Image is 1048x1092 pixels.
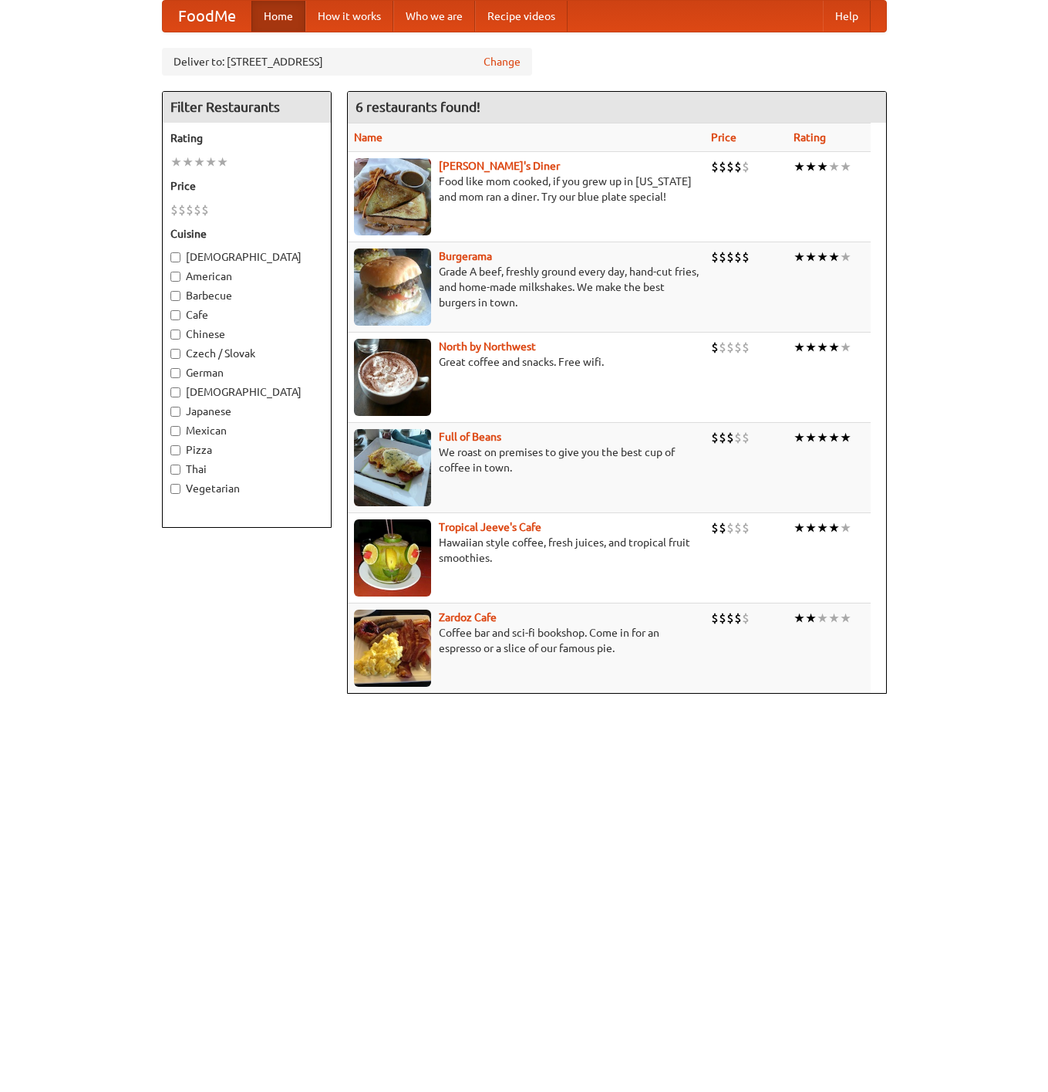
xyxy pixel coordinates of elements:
[170,330,180,340] input: Chinese
[734,519,742,536] li: $
[817,519,828,536] li: ★
[354,610,431,687] img: zardoz.jpg
[170,481,323,496] label: Vegetarian
[170,249,323,265] label: [DEMOGRAPHIC_DATA]
[817,429,828,446] li: ★
[170,226,323,242] h5: Cuisine
[484,54,521,69] a: Change
[840,610,851,627] li: ★
[170,130,323,146] h5: Rating
[170,288,323,303] label: Barbecue
[794,519,805,536] li: ★
[170,368,180,378] input: German
[742,339,750,356] li: $
[840,248,851,265] li: ★
[794,610,805,627] li: ★
[170,346,323,361] label: Czech / Slovak
[354,248,431,326] img: burgerama.jpg
[828,519,840,536] li: ★
[828,429,840,446] li: ★
[163,1,251,32] a: FoodMe
[817,339,828,356] li: ★
[354,339,431,416] img: north.jpg
[742,610,750,627] li: $
[170,465,180,475] input: Thai
[439,521,541,533] a: Tropical Jeeve's Cafe
[205,154,217,171] li: ★
[794,429,805,446] li: ★
[163,92,331,123] h4: Filter Restaurants
[194,201,201,218] li: $
[828,248,840,265] li: ★
[828,610,840,627] li: ★
[817,248,828,265] li: ★
[354,429,431,506] img: beans.jpg
[794,131,826,144] a: Rating
[170,310,180,320] input: Cafe
[170,154,182,171] li: ★
[742,429,750,446] li: $
[711,158,719,175] li: $
[439,250,492,262] a: Burgerama
[170,349,180,359] input: Czech / Slovak
[794,248,805,265] li: ★
[354,158,431,235] img: sallys.jpg
[217,154,228,171] li: ★
[805,158,817,175] li: ★
[805,248,817,265] li: ★
[439,611,497,624] a: Zardoz Cafe
[742,519,750,536] li: $
[734,429,742,446] li: $
[354,535,699,566] p: Hawaiian style coffee, fresh juices, and tropical fruit smoothies.
[828,339,840,356] li: ★
[475,1,568,32] a: Recipe videos
[726,610,734,627] li: $
[719,158,726,175] li: $
[734,158,742,175] li: $
[170,269,323,284] label: American
[170,445,180,455] input: Pizza
[182,154,194,171] li: ★
[719,519,726,536] li: $
[726,248,734,265] li: $
[711,339,719,356] li: $
[439,340,536,353] b: North by Northwest
[817,610,828,627] li: ★
[170,201,178,218] li: $
[805,519,817,536] li: ★
[734,248,742,265] li: $
[823,1,871,32] a: Help
[805,339,817,356] li: ★
[817,158,828,175] li: ★
[726,429,734,446] li: $
[794,339,805,356] li: ★
[170,326,323,342] label: Chinese
[170,178,323,194] h5: Price
[354,174,699,205] p: Food like mom cooked, if you grew up in [US_STATE] and mom ran a diner. Try our blue plate special!
[719,610,726,627] li: $
[840,339,851,356] li: ★
[354,264,699,310] p: Grade A beef, freshly ground every day, hand-cut fries, and home-made milkshakes. We make the bes...
[170,252,180,262] input: [DEMOGRAPHIC_DATA]
[719,429,726,446] li: $
[170,423,323,438] label: Mexican
[439,431,501,443] a: Full of Beans
[840,158,851,175] li: ★
[711,610,719,627] li: $
[734,339,742,356] li: $
[726,339,734,356] li: $
[354,519,431,597] img: jeeves.jpg
[354,131,382,144] a: Name
[719,248,726,265] li: $
[170,404,323,419] label: Japanese
[178,201,186,218] li: $
[805,610,817,627] li: ★
[828,158,840,175] li: ★
[170,484,180,494] input: Vegetarian
[170,291,180,301] input: Barbecue
[719,339,726,356] li: $
[742,158,750,175] li: $
[170,384,323,400] label: [DEMOGRAPHIC_DATA]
